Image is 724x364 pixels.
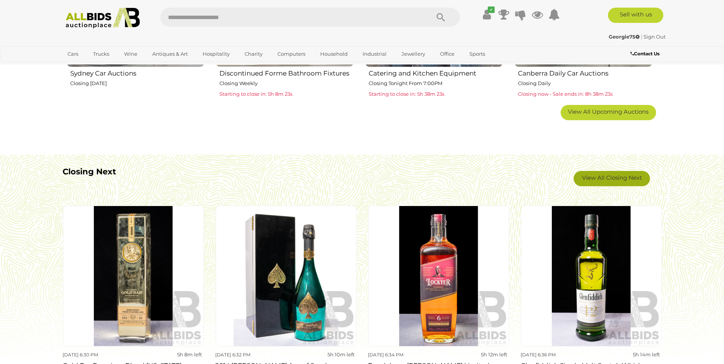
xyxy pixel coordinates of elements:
div: [DATE] 6:30 PM [63,351,131,359]
a: Antiques & Art [147,48,193,60]
strong: 5h 8m left [177,351,202,358]
i: ✔ [488,6,495,13]
b: Closing Next [63,167,116,176]
strong: 5h 10m left [327,351,355,358]
a: Jewellery [397,48,430,60]
a: Georgie75 [609,34,641,40]
span: | [641,34,642,40]
a: Wine [119,48,142,60]
strong: 5h 12m left [481,351,507,358]
a: Computers [273,48,310,60]
p: Closing [DATE] [70,79,204,88]
strong: Georgie75 [609,34,640,40]
button: Search [422,8,460,27]
div: [DATE] 6:32 PM [215,351,283,359]
span: Starting to close in: 5h 8m 23s [219,91,292,97]
h2: Canberra Daily Car Auctions [518,68,652,77]
a: View All Upcoming Auctions [561,105,656,120]
a: ✔ [481,8,493,21]
img: Allbids.com.au [61,8,144,29]
span: Starting to close in: 5h 38m 23s [369,91,444,97]
h2: Catering and Kitchen Equipment [369,68,503,77]
b: Contact Us [630,51,660,56]
p: Closing Weekly [219,79,353,88]
div: [DATE] 6:34 PM [368,351,436,359]
strong: 5h 14m left [633,351,660,358]
img: Glenfiddich Single Malt Scotch Whiskey [521,206,662,346]
img: Gold Bar Premium Blend California Whiskey [63,206,204,346]
a: View All Closing Next [574,171,650,186]
a: Sign Out [643,34,666,40]
a: Charity [240,48,268,60]
a: Sell with us [608,8,663,23]
h2: Sydney Car Auctions [70,68,204,77]
img: 2014 Armand De Brignac Ace of Spades Champagne, 'Limited Green Edition' Masters Bottle in Present... [216,206,356,346]
a: Contact Us [630,50,661,58]
a: Office [435,48,460,60]
p: Closing Tonight From 7:00PM [369,79,503,88]
a: Sports [464,48,490,60]
a: Hospitality [198,48,235,60]
div: [DATE] 6:36 PM [521,351,589,359]
h2: Discontinued Forme Bathroom Fixtures [219,68,353,77]
span: View All Upcoming Auctions [568,108,648,115]
a: Trucks [88,48,114,60]
span: Closing now - Sale ends in: 8h 38m 23s [518,91,613,97]
a: Cars [63,48,83,60]
a: Household [315,48,353,60]
img: Bundaberg Darren Lockyer Limited Edition Rum [368,206,509,346]
p: Closing Daily [518,79,652,88]
a: Industrial [358,48,392,60]
a: [GEOGRAPHIC_DATA] [63,60,127,73]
